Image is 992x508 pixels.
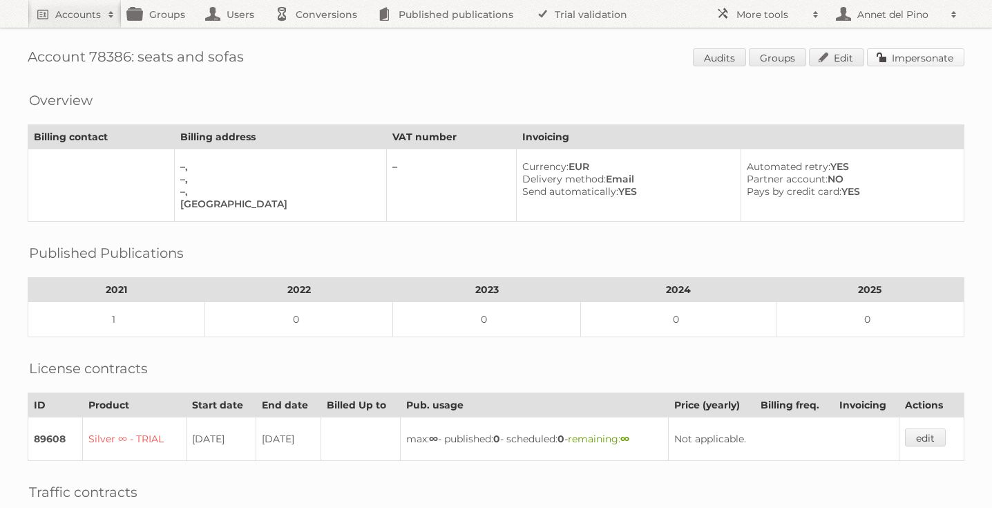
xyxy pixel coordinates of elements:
[522,185,730,198] div: YES
[867,48,964,66] a: Impersonate
[393,302,581,337] td: 0
[755,393,834,417] th: Billing freq.
[401,393,669,417] th: Pub. usage
[581,278,776,302] th: 2024
[429,433,438,445] strong: ∞
[493,433,500,445] strong: 0
[809,48,864,66] a: Edit
[522,160,730,173] div: EUR
[522,173,606,185] span: Delivery method:
[386,149,516,222] td: –
[401,417,669,461] td: max: - published: - scheduled: -
[205,302,393,337] td: 0
[854,8,944,21] h2: Annet del Pino
[29,482,137,502] h2: Traffic contracts
[747,160,830,173] span: Automated retry:
[557,433,564,445] strong: 0
[174,125,386,149] th: Billing address
[747,173,953,185] div: NO
[180,160,375,173] div: –,
[736,8,805,21] h2: More tools
[256,393,321,417] th: End date
[749,48,806,66] a: Groups
[29,243,184,263] h2: Published Publications
[747,160,953,173] div: YES
[522,185,618,198] span: Send automatically:
[747,185,953,198] div: YES
[905,429,946,446] a: edit
[522,173,730,185] div: Email
[568,433,629,445] span: remaining:
[256,417,321,461] td: [DATE]
[28,278,205,302] th: 2021
[581,302,776,337] td: 0
[386,125,516,149] th: VAT number
[776,302,964,337] td: 0
[321,393,401,417] th: Billed Up to
[522,160,569,173] span: Currency:
[180,185,375,198] div: –,
[834,393,899,417] th: Invoicing
[186,393,256,417] th: Start date
[693,48,746,66] a: Audits
[393,278,581,302] th: 2023
[620,433,629,445] strong: ∞
[28,417,83,461] td: 89608
[28,302,205,337] td: 1
[28,125,175,149] th: Billing contact
[747,173,828,185] span: Partner account:
[55,8,101,21] h2: Accounts
[28,48,964,69] h1: Account 78386: seats and sofas
[205,278,393,302] th: 2022
[669,417,899,461] td: Not applicable.
[83,393,187,417] th: Product
[899,393,964,417] th: Actions
[747,185,841,198] span: Pays by credit card:
[180,173,375,185] div: –,
[776,278,964,302] th: 2025
[516,125,964,149] th: Invoicing
[186,417,256,461] td: [DATE]
[29,90,93,111] h2: Overview
[83,417,187,461] td: Silver ∞ - TRIAL
[180,198,375,210] div: [GEOGRAPHIC_DATA]
[669,393,755,417] th: Price (yearly)
[29,358,148,379] h2: License contracts
[28,393,83,417] th: ID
